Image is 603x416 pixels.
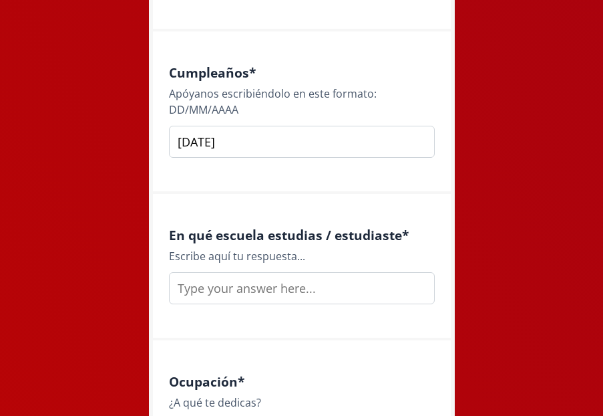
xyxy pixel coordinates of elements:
input: Type your answer here... [169,272,435,304]
h4: Ocupación * [169,374,435,389]
div: Apóyanos escribiéndolo en este formato: DD/MM/AAAA [169,86,435,118]
input: Type your answer here... [169,126,435,158]
div: ¿A qué te dedicas? [169,395,435,411]
h4: Cumpleaños * [169,65,435,80]
div: Escribe aquí tu respuesta... [169,248,435,264]
h4: En qué escuela estudias / estudiaste * [169,227,435,243]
